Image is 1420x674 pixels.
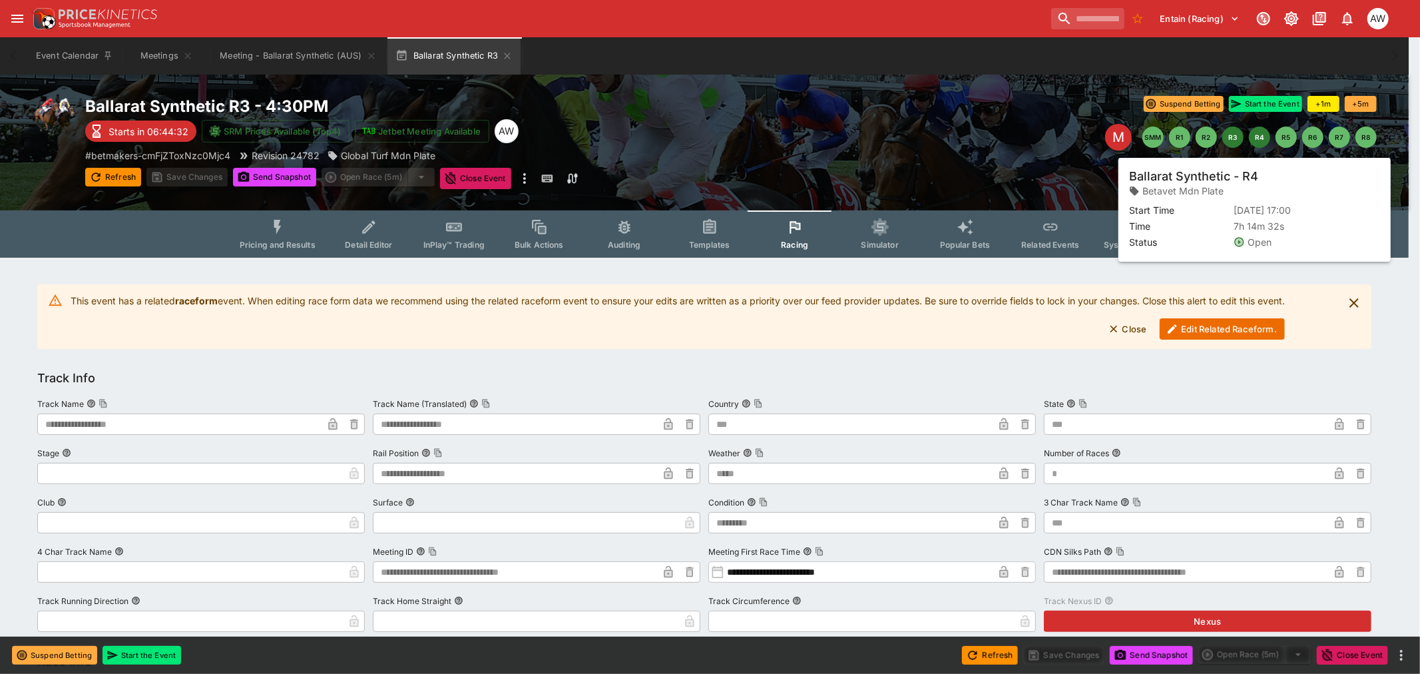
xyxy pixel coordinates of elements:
[202,120,350,143] button: SRM Prices Available (Top4)
[754,399,763,408] button: Copy To Clipboard
[433,448,443,458] button: Copy To Clipboard
[37,398,84,410] p: Track Name
[59,22,130,28] img: Sportsbook Management
[1144,96,1224,112] button: Suspend Betting
[1078,399,1088,408] button: Copy To Clipboard
[373,546,413,557] p: Meeting ID
[1198,645,1311,664] div: split button
[1307,96,1339,112] button: +1m
[1302,127,1323,148] button: R6
[99,399,108,408] button: Copy To Clipboard
[345,240,392,250] span: Detail Editor
[341,149,435,163] p: Global Turf Mdn Plate
[423,240,485,250] span: InPlay™ Trading
[815,547,824,556] button: Copy To Clipboard
[85,149,230,163] p: Copy To Clipboard
[608,240,640,250] span: Auditing
[1182,168,1377,189] div: Start From
[1127,8,1148,29] button: No Bookmarks
[29,5,56,32] img: PriceKinetics Logo
[1345,96,1377,112] button: +5m
[28,37,121,75] button: Event Calendar
[32,96,75,139] img: horse_racing.png
[1105,124,1132,151] div: Edit Meeting
[212,37,384,75] button: Meeting - Ballarat Synthetic (AUS)
[1276,127,1297,148] button: R5
[515,240,564,250] span: Bulk Actions
[240,240,316,250] span: Pricing and Results
[1142,127,1164,148] button: SMM
[124,37,209,75] button: Meetings
[1160,318,1285,340] button: Edit Related Raceform.
[1367,8,1389,29] div: Amanda Whitta
[175,295,218,306] strong: raceform
[355,120,489,143] button: Jetbet Meeting Available
[328,149,435,163] div: Global Turf Mdn Plate
[481,399,491,408] button: Copy To Clipboard
[1363,4,1393,33] button: Amanda Whitta
[5,7,29,31] button: open drawer
[59,9,157,19] img: PriceKinetics
[1169,127,1190,148] button: R1
[1116,547,1125,556] button: Copy To Clipboard
[373,398,467,410] p: Track Name (Translated)
[1329,172,1371,186] p: Auto-Save
[1393,647,1409,663] button: more
[1335,7,1359,31] button: Notifications
[708,546,800,557] p: Meeting First Race Time
[1101,318,1155,340] button: Close
[37,546,112,557] p: 4 Char Track Name
[1044,611,1371,632] button: Nexus
[861,240,899,250] span: Simulator
[1021,240,1079,250] span: Related Events
[103,646,181,665] button: Start the Event
[755,448,764,458] button: Copy To Clipboard
[12,646,97,665] button: Suspend Betting
[71,288,1285,345] div: This event has a related event. When editing race form data we recommend using the related racefo...
[109,125,188,139] p: Starts in 06:44:32
[1110,646,1193,665] button: Send Snapshot
[1252,7,1276,31] button: Connected to PK
[1249,127,1270,148] button: R4
[781,240,808,250] span: Racing
[440,168,511,189] button: Close Event
[1044,448,1109,459] p: Number of Races
[252,149,320,163] p: Revision 24782
[229,210,1180,258] div: Event type filters
[322,168,435,186] div: split button
[233,168,316,186] button: Send Snapshot
[1196,127,1217,148] button: R2
[1267,172,1301,186] p: Override
[1280,7,1303,31] button: Toggle light/dark mode
[1317,646,1388,665] button: Close Event
[708,595,790,607] p: Track Circumference
[37,448,59,459] p: Stage
[85,96,731,117] h2: Copy To Clipboard
[689,240,730,250] span: Templates
[85,168,141,186] button: Refresh
[1329,127,1350,148] button: R7
[962,646,1018,665] button: Refresh
[517,168,533,189] button: more
[759,498,768,507] button: Copy To Clipboard
[708,398,739,410] p: Country
[708,497,744,508] p: Condition
[1342,291,1366,315] button: close
[495,119,519,143] div: Amanda Whitta
[1044,398,1064,410] p: State
[373,497,403,508] p: Surface
[37,370,95,386] h5: Track Info
[1142,127,1377,148] nav: pagination navigation
[1132,498,1142,507] button: Copy To Clipboard
[1152,8,1248,29] button: Select Tenant
[1104,240,1169,250] span: System Controls
[362,125,375,138] img: jetbet-logo.svg
[1044,546,1101,557] p: CDN Silks Path
[1044,595,1102,607] p: Track Nexus ID
[37,595,128,607] p: Track Running Direction
[387,37,521,75] button: Ballarat Synthetic R3
[1044,497,1118,508] p: 3 Char Track Name
[1222,127,1244,148] button: R3
[940,240,990,250] span: Popular Bets
[1229,96,1302,112] button: Start the Event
